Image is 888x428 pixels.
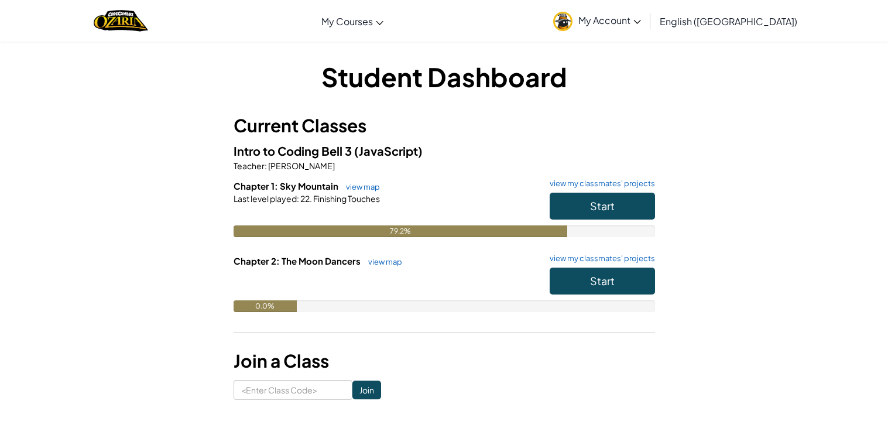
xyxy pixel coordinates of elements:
[234,59,655,95] h1: Student Dashboard
[234,160,265,171] span: Teacher
[362,257,402,266] a: view map
[340,182,380,191] a: view map
[299,193,312,204] span: 22.
[234,225,567,237] div: 79.2%
[553,12,572,31] img: avatar
[550,268,655,295] button: Start
[316,5,389,37] a: My Courses
[544,180,655,187] a: view my classmates' projects
[94,9,148,33] a: Ozaria by CodeCombat logo
[265,160,267,171] span: :
[660,15,797,28] span: English ([GEOGRAPHIC_DATA])
[550,193,655,220] button: Start
[297,193,299,204] span: :
[234,348,655,374] h3: Join a Class
[312,193,380,204] span: Finishing Touches
[94,9,148,33] img: Home
[654,5,803,37] a: English ([GEOGRAPHIC_DATA])
[234,255,362,266] span: Chapter 2: The Moon Dancers
[590,199,615,213] span: Start
[234,143,354,158] span: Intro to Coding Bell 3
[234,300,297,312] div: 0.0%
[234,180,340,191] span: Chapter 1: Sky Mountain
[547,2,647,39] a: My Account
[352,381,381,399] input: Join
[544,255,655,262] a: view my classmates' projects
[234,112,655,139] h3: Current Classes
[578,14,641,26] span: My Account
[321,15,373,28] span: My Courses
[590,274,615,287] span: Start
[267,160,335,171] span: [PERSON_NAME]
[234,380,352,400] input: <Enter Class Code>
[354,143,423,158] span: (JavaScript)
[234,193,297,204] span: Last level played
